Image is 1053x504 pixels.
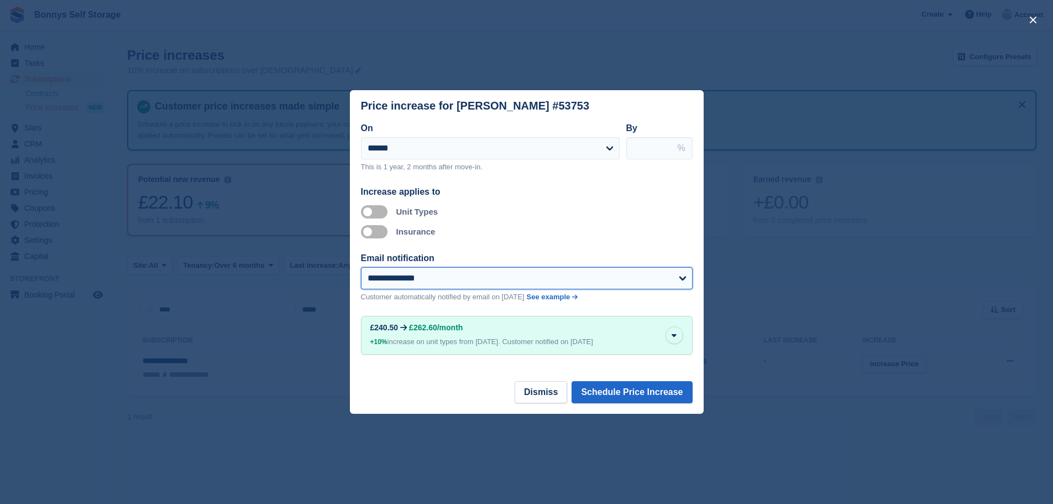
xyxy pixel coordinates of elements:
[409,323,437,332] span: £262.60
[502,337,593,346] span: Customer notified on [DATE]
[361,231,392,233] label: Apply to insurance
[527,293,570,301] span: See example
[361,185,693,199] div: Increase applies to
[361,292,525,303] p: Customer automatically notified by email on [DATE]
[626,123,637,133] label: By
[361,123,373,133] label: On
[396,207,438,216] label: Unit Types
[361,162,620,173] p: This is 1 year, 2 months after move-in.
[437,323,463,332] span: /month
[572,381,692,403] button: Schedule Price Increase
[361,100,590,112] div: Price increase for [PERSON_NAME] #53753
[370,323,399,332] div: £240.50
[370,336,387,347] div: +10%
[370,337,500,346] span: increase on unit types from [DATE].
[515,381,567,403] button: Dismiss
[1024,11,1042,29] button: close
[527,292,578,303] a: See example
[361,211,392,213] label: Apply to unit types
[361,253,434,263] label: Email notification
[396,227,436,236] label: Insurance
